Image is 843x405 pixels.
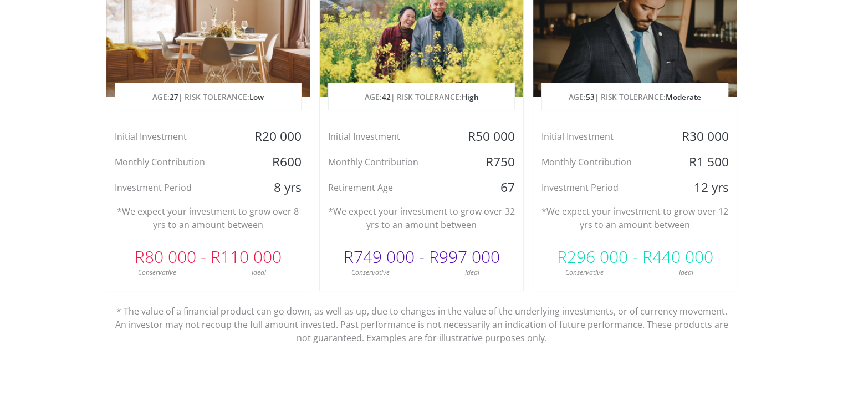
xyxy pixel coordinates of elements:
[666,92,701,102] span: Moderate
[115,83,301,111] p: AGE: | RISK TOLERANCE:
[456,128,523,145] div: R50 000
[320,128,456,145] div: Initial Investment
[669,128,737,145] div: R30 000
[249,92,264,102] span: Low
[669,154,737,170] div: R1 500
[635,267,737,277] div: Ideal
[106,267,208,277] div: Conservative
[106,154,242,170] div: Monthly Contribution
[533,128,669,145] div: Initial Investment
[106,128,242,145] div: Initial Investment
[456,154,523,170] div: R750
[669,179,737,196] div: 12 yrs
[320,154,456,170] div: Monthly Contribution
[456,179,523,196] div: 67
[320,179,456,196] div: Retirement Age
[329,83,514,111] p: AGE: | RISK TOLERANCE:
[106,179,242,196] div: Investment Period
[328,205,515,231] p: *We expect your investment to grow over 32 yrs to an amount between
[242,128,309,145] div: R20 000
[170,92,178,102] span: 27
[586,92,595,102] span: 53
[533,240,737,274] div: R296 000 - R440 000
[320,267,422,277] div: Conservative
[461,92,478,102] span: High
[106,240,310,274] div: R80 000 - R110 000
[242,154,309,170] div: R600
[242,179,309,196] div: 8 yrs
[533,179,669,196] div: Investment Period
[114,291,729,345] p: * The value of a financial product can go down, as well as up, due to changes in the value of the...
[541,205,728,231] p: *We expect your investment to grow over 12 yrs to an amount between
[115,205,302,231] p: *We expect your investment to grow over 8 yrs to an amount between
[533,267,635,277] div: Conservative
[320,240,523,274] div: R749 000 - R997 000
[421,267,523,277] div: Ideal
[542,83,728,111] p: AGE: | RISK TOLERANCE:
[533,154,669,170] div: Monthly Contribution
[208,267,310,277] div: Ideal
[381,92,390,102] span: 42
